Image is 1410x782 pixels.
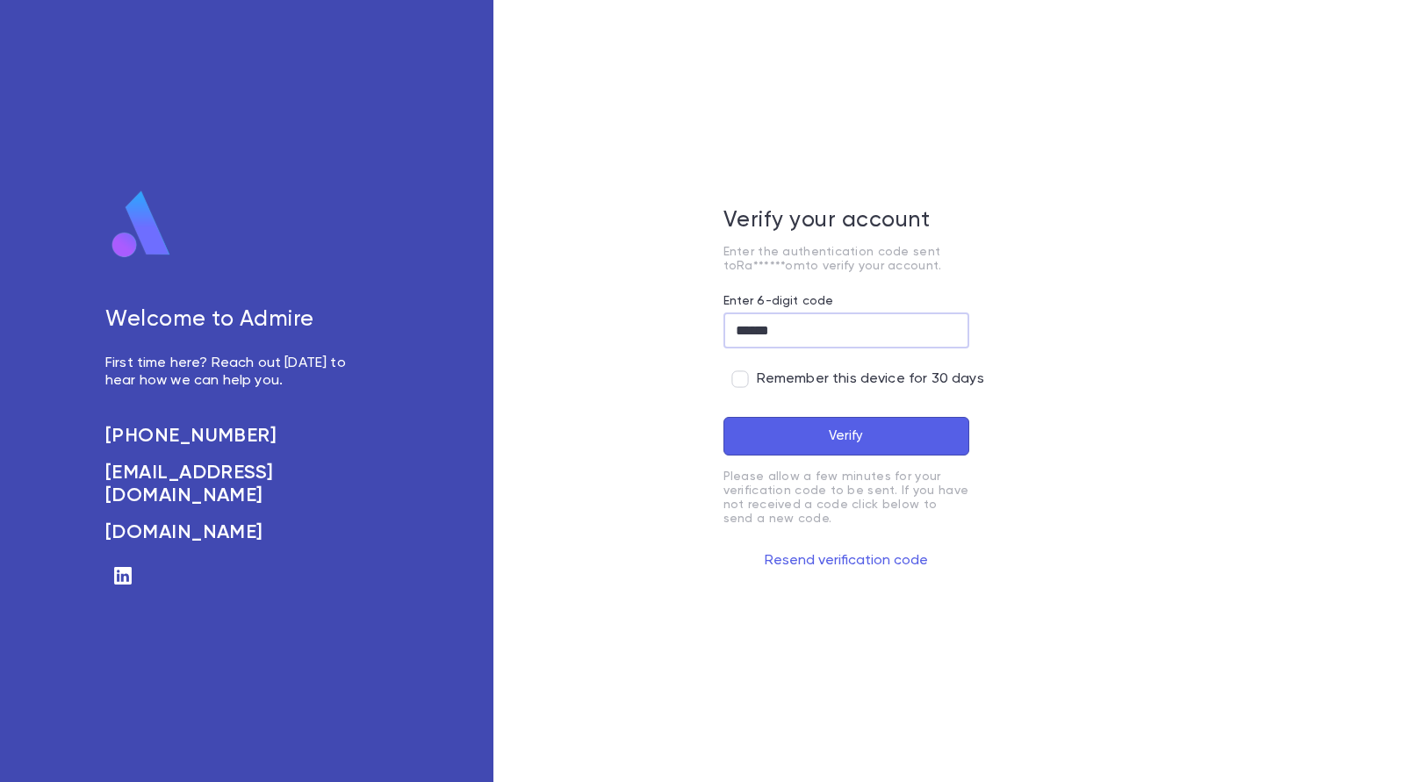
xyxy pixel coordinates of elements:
button: Resend verification code [723,547,969,575]
img: logo [105,190,177,260]
a: [EMAIL_ADDRESS][DOMAIN_NAME] [105,462,365,507]
p: Please allow a few minutes for your verification code to be sent. If you have not received a code... [723,470,969,526]
p: First time here? Reach out [DATE] to hear how we can help you. [105,355,365,390]
button: Verify [723,417,969,456]
label: Enter 6-digit code [723,294,834,308]
a: [DOMAIN_NAME] [105,521,365,544]
h5: Verify your account [723,208,969,234]
h5: Welcome to Admire [105,307,365,334]
a: [PHONE_NUMBER] [105,425,365,448]
p: Enter the authentication code sent to Ra******om to verify your account. [723,245,969,273]
span: Remember this device for 30 days [757,370,984,388]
